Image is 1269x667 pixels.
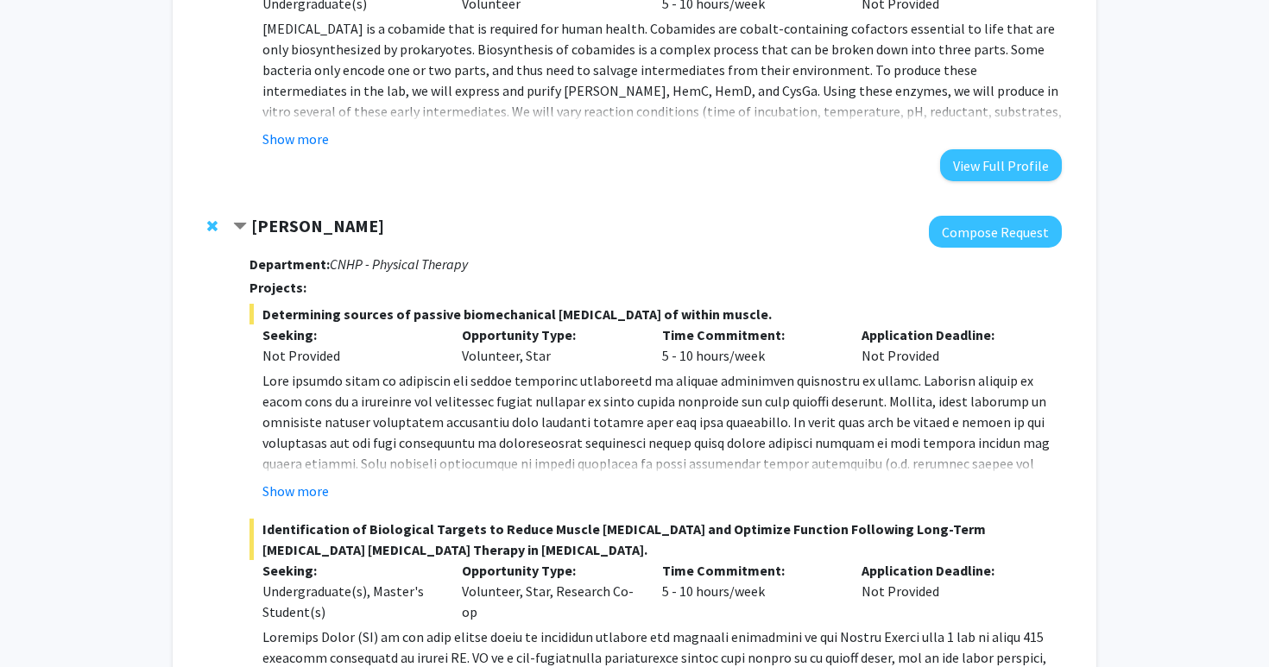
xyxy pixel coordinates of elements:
[262,129,329,149] button: Show more
[249,279,306,296] strong: Projects:
[262,324,437,345] p: Seeking:
[662,560,837,581] p: Time Commitment:
[462,560,636,581] p: Opportunity Type:
[262,560,437,581] p: Seeking:
[13,589,73,654] iframe: Chat
[649,324,849,366] div: 5 - 10 hours/week
[940,149,1062,181] button: View Full Profile
[262,481,329,501] button: Show more
[649,560,849,622] div: 5 - 10 hours/week
[233,220,247,234] span: Contract Ben Binder-Markey Bookmark
[462,324,636,345] p: Opportunity Type:
[849,560,1049,622] div: Not Provided
[849,324,1049,366] div: Not Provided
[662,324,837,345] p: Time Commitment:
[262,370,1062,557] p: Lore ipsumdo sitam co adipiscin eli seddoe temporinc utlaboreetd ma aliquae adminimven quisnostru...
[262,345,437,366] div: Not Provided
[249,255,330,273] strong: Department:
[262,581,437,622] div: Undergraduate(s), Master's Student(s)
[251,215,384,236] strong: [PERSON_NAME]
[929,216,1062,248] button: Compose Request to Ben Binder-Markey
[249,519,1062,560] span: Identification of Biological Targets to Reduce Muscle [MEDICAL_DATA] and Optimize Function Follow...
[449,560,649,622] div: Volunteer, Star, Research Co-op
[449,324,649,366] div: Volunteer, Star
[262,18,1062,142] p: [MEDICAL_DATA] is a cobamide that is required for human health. Cobamides are cobalt-containing c...
[207,219,218,233] span: Remove Ben Binder-Markey from bookmarks
[862,560,1036,581] p: Application Deadline:
[862,324,1036,345] p: Application Deadline:
[330,255,468,273] i: CNHP - Physical Therapy
[249,304,1062,324] span: Determining sources of passive biomechanical [MEDICAL_DATA] of within muscle.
